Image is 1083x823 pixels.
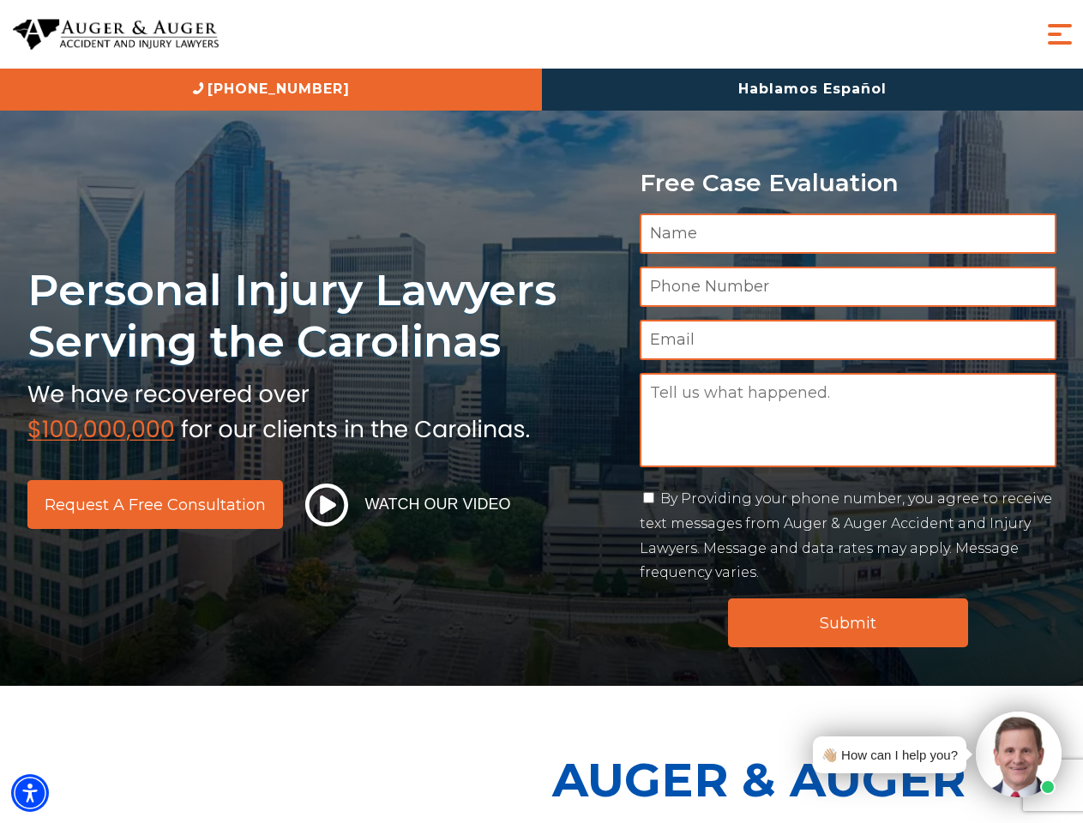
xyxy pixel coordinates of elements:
[45,497,266,513] span: Request a Free Consultation
[13,19,219,51] img: Auger & Auger Accident and Injury Lawyers Logo
[640,213,1056,254] input: Name
[821,743,958,766] div: 👋🏼 How can I help you?
[27,480,283,529] a: Request a Free Consultation
[640,267,1056,307] input: Phone Number
[300,483,516,527] button: Watch Our Video
[640,170,1056,196] p: Free Case Evaluation
[552,737,1074,822] p: Auger & Auger
[976,712,1062,797] img: Intaker widget Avatar
[27,264,619,368] h1: Personal Injury Lawyers Serving the Carolinas
[640,320,1056,360] input: Email
[11,774,49,812] div: Accessibility Menu
[728,598,968,647] input: Submit
[1043,17,1077,51] button: Menu
[640,490,1052,580] label: By Providing your phone number, you agree to receive text messages from Auger & Auger Accident an...
[27,376,530,442] img: sub text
